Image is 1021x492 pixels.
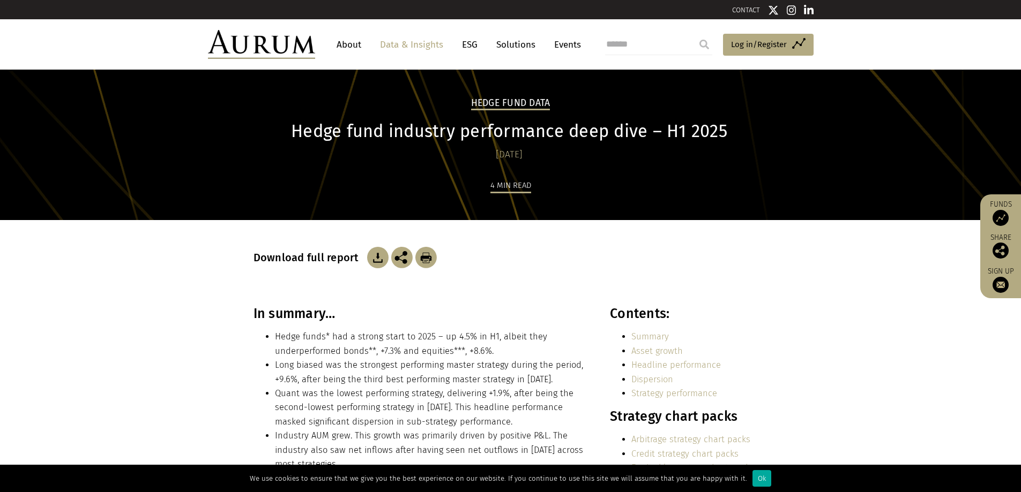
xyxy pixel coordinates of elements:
img: Instagram icon [787,5,796,16]
img: Share this post [993,243,1009,259]
img: Download Article [415,247,437,268]
div: 4 min read [490,179,531,193]
input: Submit [694,34,715,55]
a: About [331,35,367,55]
img: Aurum [208,30,315,59]
a: Headline performance [631,360,721,370]
img: Sign up to our newsletter [993,277,1009,293]
span: Log in/Register [731,38,787,51]
li: Hedge funds* had a strong start to 2025 – up 4.5% in H1, albeit they underperformed bonds**, +7.3... [275,330,587,358]
div: Ok [752,470,771,487]
a: Events [549,35,581,55]
h3: In summary… [254,306,587,322]
img: Download Article [367,247,389,268]
a: CONTACT [732,6,760,14]
h2: Hedge Fund Data [471,97,550,110]
a: Strategy performance [631,388,717,398]
div: Share [986,234,1016,259]
a: Summary [631,331,669,342]
h1: Hedge fund industry performance deep dive – H1 2025 [254,121,765,142]
a: ESG [457,35,483,55]
li: Long biased was the strongest performing master strategy during the period, +9.6%, after being th... [275,358,587,387]
a: Solutions [491,35,541,55]
img: Twitter icon [768,5,779,16]
a: Data & Insights [375,35,449,55]
div: [DATE] [254,147,765,162]
a: Sign up [986,267,1016,293]
a: Log in/Register [723,34,814,56]
h3: Strategy chart packs [610,408,765,425]
a: Dispersion [631,374,673,384]
img: Share this post [391,247,413,268]
a: Credit strategy chart packs [631,449,739,459]
a: Arbitrage strategy chart packs [631,434,750,444]
a: Funds [986,200,1016,226]
img: Linkedin icon [804,5,814,16]
img: Access Funds [993,210,1009,226]
a: Equity l/s strategy chart packs [631,463,754,473]
li: Quant was the lowest performing strategy, delivering +1.9%, after being the second-lowest perform... [275,387,587,429]
h3: Contents: [610,306,765,322]
h3: Download full report [254,251,364,264]
li: Industry AUM grew. This growth was primarily driven by positive P&L. The industry also saw net in... [275,429,587,471]
a: Asset growth [631,346,683,356]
